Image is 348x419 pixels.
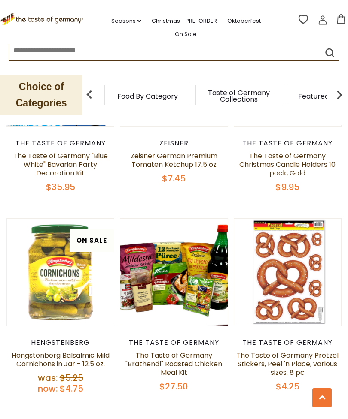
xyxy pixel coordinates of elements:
[60,372,83,384] span: $5.25
[276,380,299,392] span: $4.25
[120,338,228,347] div: The Taste of Germany
[331,86,348,103] img: next arrow
[46,181,75,193] span: $35.95
[125,350,222,377] a: The Taste of Germany "Brathendl" Roasted Chicken Meal Kit
[275,181,299,193] span: $9.95
[12,350,110,369] a: Hengstenberg Balsalmic Mild Cornichons in Jar - 12.5 oz.
[162,172,186,184] span: $7.45
[159,380,188,392] span: $27.50
[234,139,342,148] div: The Taste of Germany
[38,372,58,384] label: Was:
[227,16,261,26] a: Oktoberfest
[120,219,227,326] img: The Taste of Germany "Brathendl" Roasted Chicken Meal Kit
[13,151,108,178] a: The Taste of Germany "Blue White" Bavarian Party Decoration Kit
[205,90,273,102] a: Taste of Germany Collections
[152,16,217,26] a: Christmas - PRE-ORDER
[6,139,114,148] div: The Taste of Germany
[175,30,197,39] a: On Sale
[234,219,341,326] img: The Taste of Germany Pretzel Stickers, Peel
[117,93,178,99] a: Food By Category
[131,151,217,169] a: Zeisner German Premium Tomaten Ketchup 17.5 oz
[236,350,339,377] a: The Taste of Germany Pretzel Stickers, Peel 'n Place, various sizes, 8 pc
[81,86,98,103] img: previous arrow
[234,338,342,347] div: The Taste of Germany
[38,383,58,395] label: Now:
[120,139,228,148] div: Zeisner
[239,151,336,178] a: The Taste of Germany Christmas Candle Holders 10 pack, Gold
[60,383,83,395] span: $4.75
[111,16,141,26] a: Seasons
[7,219,114,326] img: Hengstenberg Balsalmic Mild Cornichons in Jar - 12.5 oz.
[6,338,114,347] div: Hengstenberg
